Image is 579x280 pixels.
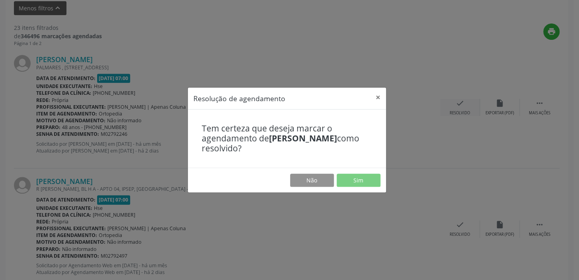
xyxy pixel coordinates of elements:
button: Sim [337,174,380,187]
h5: Resolução de agendamento [193,93,285,104]
h4: Tem certeza que deseja marcar o agendamento de como resolvido? [202,123,372,154]
b: [PERSON_NAME] [269,133,337,144]
button: Não [290,174,334,187]
button: Close [370,88,386,107]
